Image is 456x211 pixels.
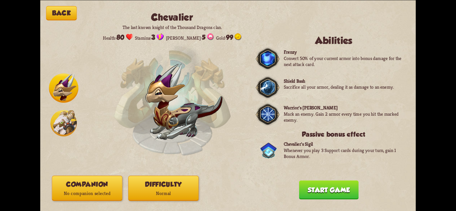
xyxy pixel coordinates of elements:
p: Shield Bash [284,78,394,84]
p: Normal [129,189,198,198]
p: Warrior's [PERSON_NAME] [284,105,407,111]
button: Start game [299,180,359,199]
img: Barbarian_Dragon_Icon.png [50,110,77,136]
div: [PERSON_NAME]: [166,33,214,41]
img: ChevalierSigil.png [260,142,277,158]
p: Frenzy [284,49,407,55]
p: Whenever you play 3 Support cards during your turn, gain 1 Bonus Armor. [284,147,407,159]
img: Dark_Frame.png [256,75,280,100]
p: Sacrifice all your armor, dealing it as damage to an enemy. [284,84,394,90]
img: Mana_Points.png [207,33,214,40]
p: Chevalier's Sigil [284,141,407,147]
img: Chevalier_Dragon_Icon.png [49,73,78,103]
h3: Passive bonus effect [260,130,407,138]
span: 3 [151,33,155,41]
img: Enchantment_Altar.png [113,41,231,158]
span: 5 [202,33,206,41]
button: CompanionNo companion selected [52,176,122,201]
p: Mark an enemy. Gain 2 armor every time you hit the marked enemy. [284,111,407,123]
div: Gold: [216,33,241,41]
img: Dark_Frame.png [256,102,280,127]
div: Health: [103,33,133,41]
p: The last known knight of the Thousand Dragons clan. [102,24,243,30]
img: Chevalier_Dragon.png [146,64,222,141]
img: Stamina_Icon.png [157,33,164,40]
span: 99 [226,33,233,41]
p: No companion selected [52,189,122,198]
h2: Abilities [260,35,407,46]
img: Chevalier_Dragon.png [146,64,223,141]
div: Stamina: [135,33,164,41]
button: DifficultyNormal [128,176,199,201]
p: Convert 50% of your current armor into bonus damage for the next attack card. [284,55,407,67]
span: 80 [117,33,125,41]
img: Dark_Frame.png [256,46,280,71]
button: Back [46,6,77,20]
h2: Chevalier [102,12,243,23]
img: Heart.png [126,33,133,40]
img: Gold.png [235,33,242,40]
